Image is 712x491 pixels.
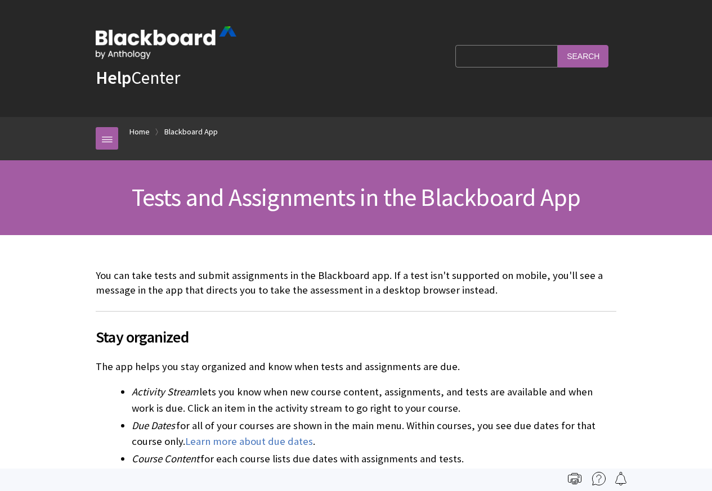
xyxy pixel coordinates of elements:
[96,311,616,349] h2: Stay organized
[185,435,313,448] a: Learn more about due dates
[568,472,581,485] img: Print
[164,125,218,139] a: Blackboard App
[132,419,175,432] span: Due Dates
[96,66,131,89] strong: Help
[132,385,198,398] span: Activity Stream
[558,45,608,67] input: Search
[96,268,616,298] p: You can take tests and submit assignments in the Blackboard app. If a test isn't supported on mob...
[614,472,628,485] img: Follow this page
[132,418,616,449] li: for all of your courses are shown in the main menu. Within courses, you see due dates for that co...
[132,452,199,465] span: Course Content
[96,359,616,374] p: The app helps you stay organized and know when tests and assignments are due.
[96,66,180,89] a: HelpCenter
[132,384,616,416] li: lets you know when new course content, assignments, and tests are available and when work is due....
[96,26,236,59] img: Blackboard by Anthology
[592,472,606,485] img: More help
[132,451,616,467] li: for each course lists due dates with assignments and tests.
[129,125,150,139] a: Home
[132,182,581,213] span: Tests and Assignments in the Blackboard App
